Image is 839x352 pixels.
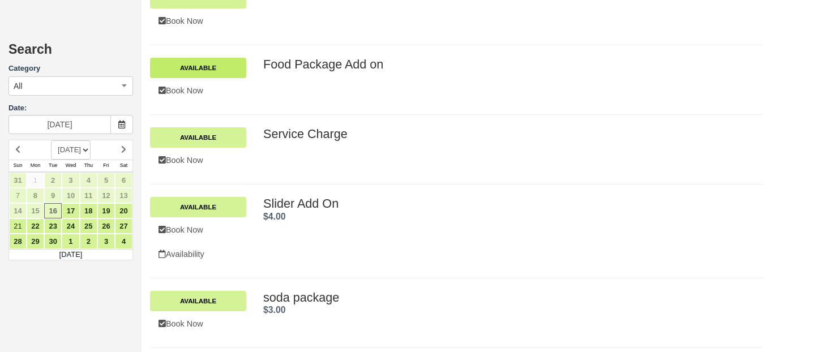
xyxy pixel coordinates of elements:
h2: Food Package Add on [263,58,718,71]
th: Tue [44,160,62,172]
a: 9 [44,188,62,203]
h2: Service Charge [263,127,718,141]
a: 19 [97,203,115,218]
a: 28 [9,234,27,249]
a: 2 [44,173,62,188]
a: 16 [44,203,62,218]
a: 6 [115,173,132,188]
a: 12 [97,188,115,203]
a: Book Now [150,149,246,172]
strong: Price: $3 [263,305,286,315]
a: 15 [27,203,44,218]
a: 8 [27,188,44,203]
strong: Price: $4 [263,212,286,221]
h2: Search [8,42,133,63]
span: All [14,80,23,92]
a: 21 [9,218,27,234]
a: Availability [150,243,246,266]
a: 3 [62,173,79,188]
a: 25 [80,218,97,234]
a: Book Now [150,218,246,242]
th: Sat [115,160,132,172]
span: $4.00 [263,212,286,221]
a: 4 [115,234,132,249]
a: 11 [80,188,97,203]
a: Available [150,291,246,311]
a: 26 [97,218,115,234]
th: Fri [97,160,115,172]
a: 22 [27,218,44,234]
a: 31 [9,173,27,188]
a: Available [150,127,246,148]
a: 23 [44,218,62,234]
a: Available [150,58,246,78]
button: All [8,76,133,96]
a: 30 [44,234,62,249]
a: 1 [27,173,44,188]
span: $3.00 [263,305,286,315]
a: Book Now [150,79,246,102]
label: Date: [8,103,133,114]
a: 7 [9,188,27,203]
a: 1 [62,234,79,249]
a: 3 [97,234,115,249]
a: 20 [115,203,132,218]
a: 2 [80,234,97,249]
a: 24 [62,218,79,234]
a: 5 [97,173,115,188]
a: 4 [80,173,97,188]
h2: Slider Add On [263,197,718,211]
td: [DATE] [9,249,133,260]
a: 10 [62,188,79,203]
label: Category [8,63,133,74]
a: Book Now [150,10,246,33]
th: Sun [9,160,27,172]
a: 27 [115,218,132,234]
a: Available [150,197,246,217]
a: Book Now [150,312,246,336]
th: Mon [27,160,44,172]
a: 29 [27,234,44,249]
a: 13 [115,188,132,203]
a: 14 [9,203,27,218]
th: Thu [80,160,97,172]
h2: soda package [263,291,718,304]
a: 18 [80,203,97,218]
th: Wed [62,160,79,172]
a: 17 [62,203,79,218]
